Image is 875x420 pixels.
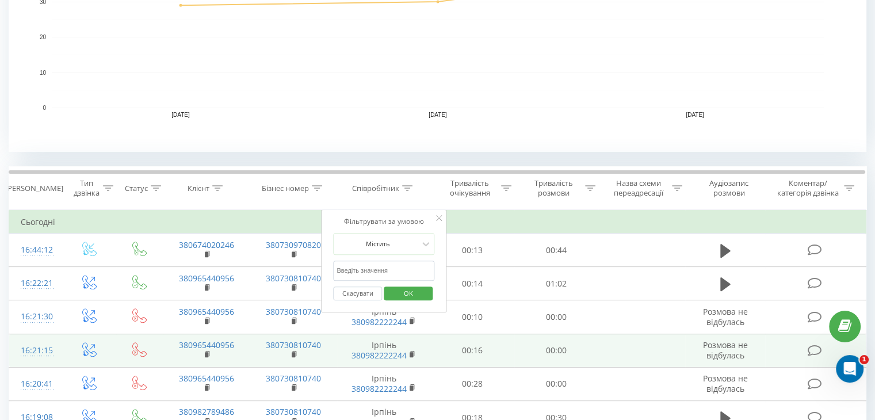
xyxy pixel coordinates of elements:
div: Клієнт [188,184,209,193]
td: 00:13 [431,234,514,267]
text: [DATE] [429,112,447,118]
a: 380965440956 [179,273,234,284]
a: 380982789486 [179,406,234,417]
input: Введіть значення [333,261,434,281]
td: 00:28 [431,367,514,400]
button: OK [384,287,433,301]
a: 380982222244 [351,383,407,394]
div: 16:20:41 [21,373,51,395]
a: 380730810740 [266,306,321,317]
div: [PERSON_NAME] [5,184,63,193]
div: Тривалість очікування [441,178,499,198]
div: Назва схеми переадресації [609,178,669,198]
td: 00:00 [514,300,598,334]
iframe: Intercom live chat [836,355,863,383]
span: Розмова не відбулась [703,373,748,394]
span: OK [392,284,425,302]
text: [DATE] [171,112,190,118]
div: Бізнес номер [262,184,309,193]
td: Сьогодні [9,211,866,234]
td: Ірпінь [337,334,431,367]
text: [DATE] [686,112,704,118]
text: 20 [40,34,47,40]
div: 16:22:21 [21,272,51,295]
a: 380730810740 [266,373,321,384]
div: Тривалість розмови [525,178,582,198]
div: Коментар/категорія дзвінка [774,178,841,198]
a: 380982222244 [351,316,407,327]
div: Тип дзвінка [72,178,100,198]
td: 00:44 [514,234,598,267]
td: 01:02 [514,267,598,300]
td: Ірпінь [337,300,431,334]
span: 1 [859,355,869,364]
div: 16:21:15 [21,339,51,362]
a: 380730810740 [266,339,321,350]
td: Ірпінь [337,367,431,400]
div: 16:21:30 [21,306,51,328]
td: 00:16 [431,334,514,367]
a: 380965440956 [179,339,234,350]
a: 380965440956 [179,306,234,317]
div: Аудіозапис розмови [696,178,763,198]
button: Скасувати [333,287,382,301]
td: 00:00 [514,367,598,400]
td: 00:00 [514,334,598,367]
div: Статус [125,184,148,193]
a: 380730970820 [266,239,321,250]
td: 00:14 [431,267,514,300]
a: 380674020246 [179,239,234,250]
a: 380730810740 [266,406,321,417]
a: 380730810740 [266,273,321,284]
text: 0 [43,105,46,111]
span: Розмова не відбулась [703,339,748,361]
div: 16:44:12 [21,239,51,261]
span: Розмова не відбулась [703,306,748,327]
div: Фільтрувати за умовою [333,216,434,227]
td: 00:10 [431,300,514,334]
div: Співробітник [352,184,399,193]
text: 10 [40,70,47,76]
a: 380965440956 [179,373,234,384]
a: 380982222244 [351,350,407,361]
